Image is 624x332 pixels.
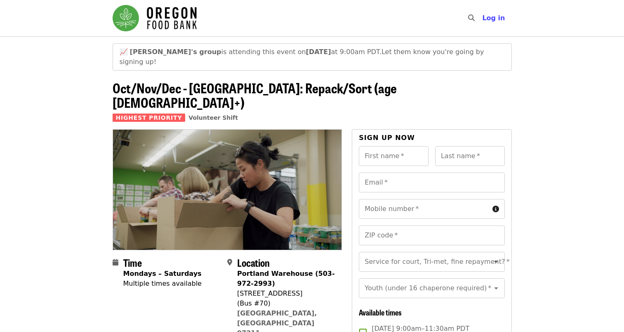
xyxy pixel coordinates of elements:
input: ZIP code [359,225,504,245]
button: Open [490,282,502,294]
span: Available times [359,307,402,318]
span: Highest Priority [113,114,186,122]
strong: [DATE] [306,48,331,56]
span: Oct/Nov/Dec - [GEOGRAPHIC_DATA]: Repack/Sort (age [DEMOGRAPHIC_DATA]+) [113,78,397,112]
a: Volunteer Shift [188,114,238,121]
span: Time [123,255,142,270]
strong: Mondays – Saturdays [123,270,202,277]
span: is attending this event on at 9:00am PDT. [130,48,381,56]
input: Mobile number [359,199,489,219]
span: Log in [482,14,505,22]
button: Open [490,256,502,268]
div: (Bus #70) [237,299,335,308]
i: circle-info icon [492,205,499,213]
button: Log in [476,10,511,26]
input: Search [480,8,486,28]
span: Location [237,255,270,270]
span: Sign up now [359,134,415,142]
i: map-marker-alt icon [227,258,232,266]
i: calendar icon [113,258,118,266]
strong: Portland Warehouse (503-972-2993) [237,270,335,287]
i: search icon [468,14,475,22]
div: Multiple times available [123,279,202,289]
span: growth emoji [120,48,128,56]
input: Last name [435,146,505,166]
div: [STREET_ADDRESS] [237,289,335,299]
img: Oregon Food Bank - Home [113,5,197,31]
input: Email [359,173,504,192]
input: First name [359,146,429,166]
img: Oct/Nov/Dec - Portland: Repack/Sort (age 8+) organized by Oregon Food Bank [113,130,342,249]
strong: [PERSON_NAME]'s group [130,48,221,56]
